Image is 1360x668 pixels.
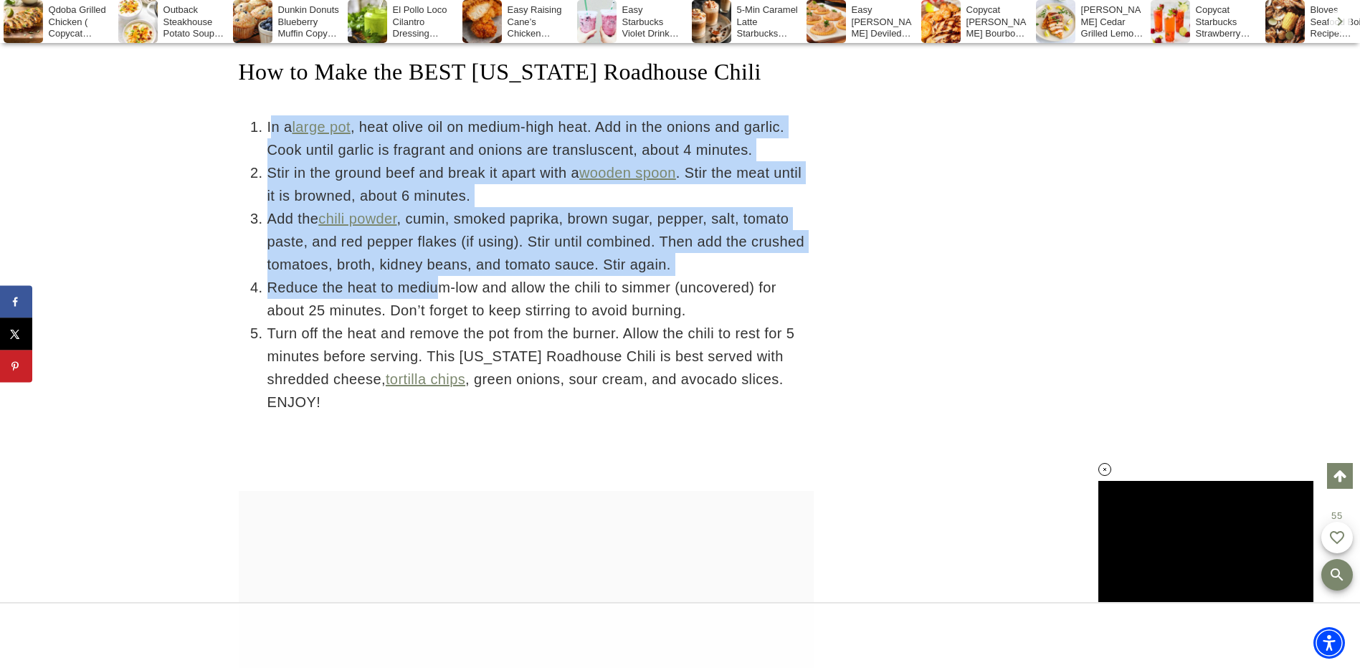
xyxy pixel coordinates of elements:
[267,322,814,414] li: Turn off the heat and remove the pot from the burner. Allow the chili to rest for 5 minutes befor...
[318,211,396,226] a: chili powder
[239,491,761,555] iframe: Advertisement
[239,59,761,85] span: How to Make the BEST [US_STATE] Roadhouse Chili
[386,371,465,387] a: tortilla chips
[419,603,941,668] iframe: Advertisement
[292,119,350,135] a: large pot
[267,161,814,207] li: Stir in the ground beef and break it apart with a . Stir the meat until it is browned, about 6 mi...
[267,207,814,276] li: Add the , cumin, smoked paprika, brown sugar, pepper, salt, tomato paste, and red pepper flakes (...
[1098,481,1313,602] iframe: Advertisement
[267,115,814,161] li: In a , heat olive oil on medium-high heat. Add in the onions and garlic. Cook until garlic is fra...
[1327,463,1353,489] a: Scroll to top
[936,72,1050,502] iframe: Advertisement
[579,165,676,181] a: wooden spoon
[1313,627,1345,659] div: Accessibility Menu
[267,276,814,322] li: Reduce the heat to medium-low and allow the chili to simmer (uncovered) for about 25 minutes. Don...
